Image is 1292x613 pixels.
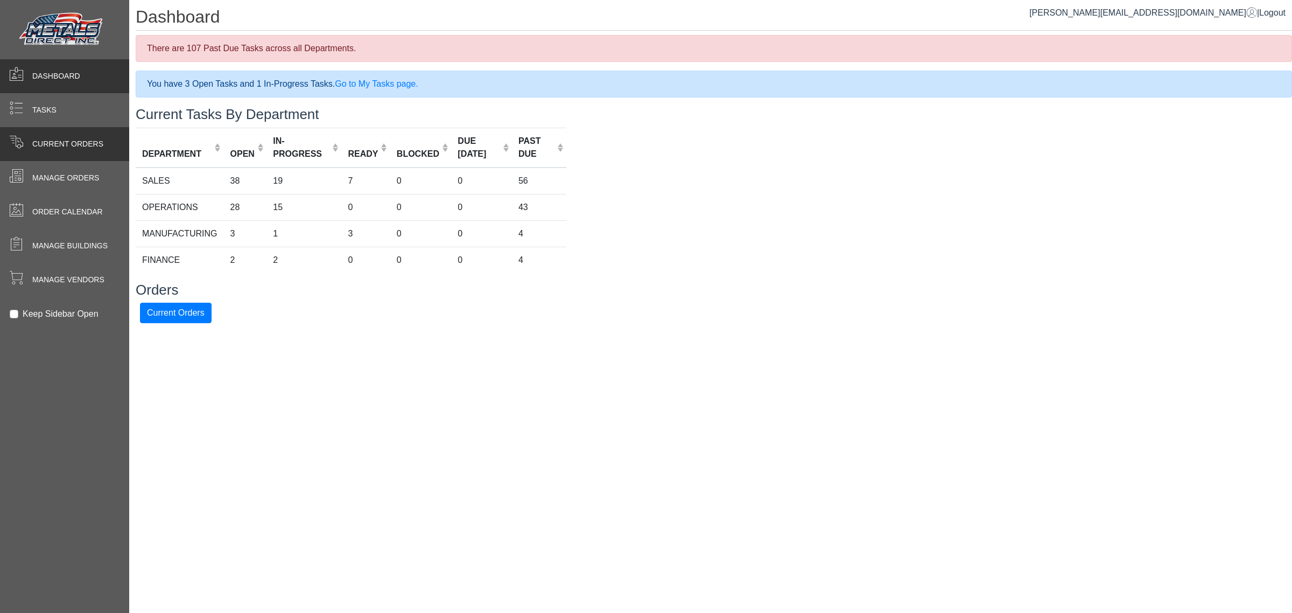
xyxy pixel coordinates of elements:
[224,220,267,247] td: 3
[140,303,212,323] button: Current Orders
[512,247,566,273] td: 4
[390,194,452,220] td: 0
[136,247,224,273] td: FINANCE
[335,79,418,88] a: Go to My Tasks page.
[266,220,341,247] td: 1
[32,138,103,150] span: Current Orders
[136,106,1292,123] h3: Current Tasks By Department
[512,168,566,194] td: 56
[397,148,439,161] div: BLOCKED
[136,220,224,247] td: MANUFACTURING
[341,194,390,220] td: 0
[341,168,390,194] td: 7
[451,220,512,247] td: 0
[32,240,108,252] span: Manage Buildings
[512,220,566,247] td: 4
[458,135,500,161] div: DUE [DATE]
[341,247,390,273] td: 0
[224,168,267,194] td: 38
[512,194,566,220] td: 43
[224,194,267,220] td: 28
[518,135,554,161] div: PAST DUE
[136,6,1292,31] h1: Dashboard
[32,172,99,184] span: Manage Orders
[136,35,1292,62] div: There are 107 Past Due Tasks across all Departments.
[32,105,57,116] span: Tasks
[142,148,212,161] div: DEPARTMENT
[451,168,512,194] td: 0
[1259,8,1286,17] span: Logout
[32,71,80,82] span: Dashboard
[390,168,452,194] td: 0
[273,135,329,161] div: IN-PROGRESS
[32,206,103,218] span: Order Calendar
[390,247,452,273] td: 0
[348,148,378,161] div: READY
[140,308,212,317] a: Current Orders
[224,247,267,273] td: 2
[266,168,341,194] td: 19
[1029,6,1286,19] div: |
[23,308,99,321] label: Keep Sidebar Open
[451,194,512,220] td: 0
[136,282,1292,298] h3: Orders
[136,71,1292,97] div: You have 3 Open Tasks and 1 In-Progress Tasks.
[32,274,104,285] span: Manage Vendors
[341,220,390,247] td: 3
[451,247,512,273] td: 0
[136,168,224,194] td: SALES
[16,10,108,50] img: Metals Direct Inc Logo
[230,148,255,161] div: OPEN
[136,194,224,220] td: OPERATIONS
[266,247,341,273] td: 2
[1029,8,1257,17] a: [PERSON_NAME][EMAIL_ADDRESS][DOMAIN_NAME]
[390,220,452,247] td: 0
[266,194,341,220] td: 15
